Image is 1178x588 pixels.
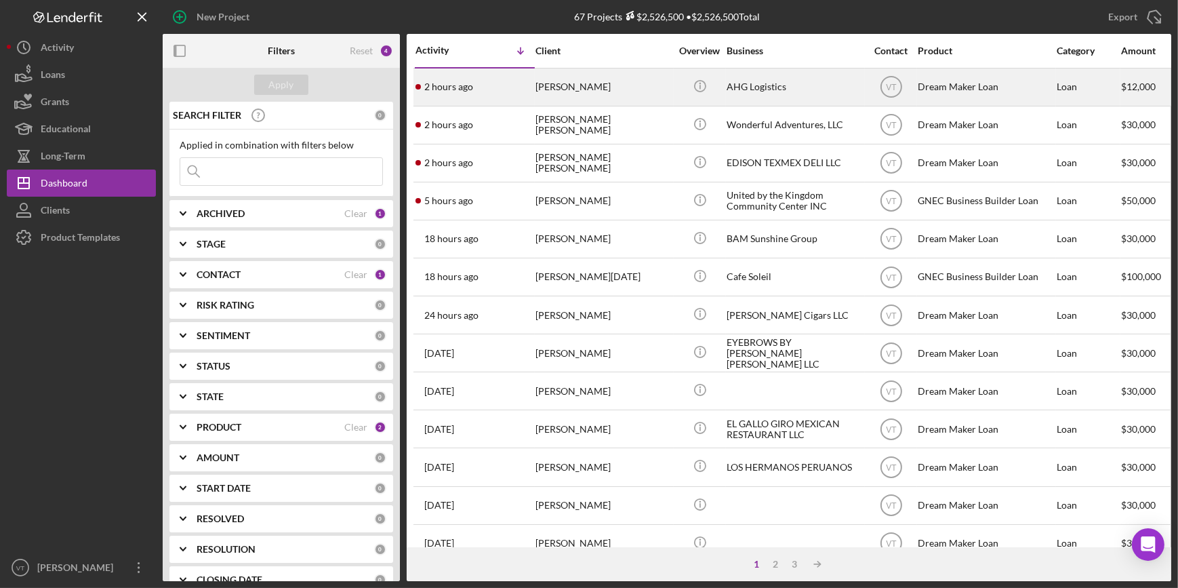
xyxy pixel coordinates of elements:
[535,449,671,485] div: [PERSON_NAME]
[866,45,916,56] div: Contact
[7,170,156,197] a: Dashboard
[918,411,1053,447] div: Dream Maker Loan
[34,554,122,585] div: [PERSON_NAME]
[1057,297,1120,333] div: Loan
[254,75,308,95] button: Apply
[886,121,897,130] text: VT
[1121,81,1156,92] span: $12,000
[41,115,91,146] div: Educational
[535,488,671,524] div: [PERSON_NAME]
[1121,423,1156,435] span: $30,000
[374,543,386,555] div: 0
[886,501,897,511] text: VT
[197,452,239,463] b: AMOUNT
[7,61,156,88] button: Loans
[1121,271,1161,282] span: $100,000
[1057,145,1120,181] div: Loan
[16,564,24,572] text: VT
[918,45,1053,56] div: Product
[424,157,473,168] time: 2025-10-01 18:24
[374,574,386,586] div: 0
[886,273,897,282] text: VT
[535,411,671,447] div: [PERSON_NAME]
[374,360,386,372] div: 0
[1121,499,1156,511] span: $30,000
[344,269,367,280] div: Clear
[727,221,862,257] div: BAM Sunshine Group
[886,311,897,320] text: VT
[918,335,1053,371] div: Dream Maker Loan
[424,500,454,511] time: 2025-09-29 18:17
[163,3,263,31] button: New Project
[7,224,156,251] button: Product Templates
[1057,69,1120,105] div: Loan
[886,349,897,358] text: VT
[7,142,156,170] button: Long-Term
[7,88,156,115] a: Grants
[886,159,897,168] text: VT
[7,34,156,61] button: Activity
[268,45,295,56] b: Filters
[374,513,386,525] div: 0
[535,69,671,105] div: [PERSON_NAME]
[918,69,1053,105] div: Dream Maker Loan
[374,299,386,311] div: 0
[344,422,367,433] div: Clear
[197,208,245,219] b: ARCHIVED
[535,183,671,219] div: [PERSON_NAME]
[424,538,454,549] time: 2025-09-28 07:26
[197,300,254,311] b: RISK RATING
[918,107,1053,143] div: Dream Maker Loan
[7,197,156,224] button: Clients
[197,422,241,433] b: PRODUCT
[197,269,241,280] b: CONTACT
[535,107,671,143] div: [PERSON_NAME] [PERSON_NAME]
[1121,461,1156,473] span: $30,000
[197,391,224,402] b: STATE
[41,170,87,200] div: Dashboard
[886,83,897,92] text: VT
[374,208,386,220] div: 1
[1057,183,1120,219] div: Loan
[1057,45,1120,56] div: Category
[918,145,1053,181] div: Dream Maker Loan
[785,559,804,570] div: 3
[180,140,383,151] div: Applied in combination with filters below
[1057,107,1120,143] div: Loan
[918,526,1053,562] div: Dream Maker Loan
[41,224,120,254] div: Product Templates
[766,559,785,570] div: 2
[424,81,473,92] time: 2025-10-01 18:25
[1057,373,1120,409] div: Loan
[918,373,1053,409] div: Dream Maker Loan
[886,463,897,473] text: VT
[727,183,862,219] div: United by the Kingdom Community Center INC
[424,424,454,435] time: 2025-09-30 15:52
[727,45,862,56] div: Business
[197,574,262,585] b: CLOSING DATE
[918,297,1053,333] div: Dream Maker Loan
[1057,526,1120,562] div: Loan
[1121,309,1156,321] span: $30,000
[350,45,373,56] div: Reset
[1121,195,1156,206] span: $50,000
[424,119,473,130] time: 2025-10-01 18:25
[269,75,294,95] div: Apply
[197,3,249,31] div: New Project
[197,483,251,494] b: START DATE
[424,462,454,473] time: 2025-09-29 22:08
[1108,3,1137,31] div: Export
[374,109,386,121] div: 0
[727,449,862,485] div: LOS HERMANOS PERUANOS
[374,482,386,494] div: 0
[344,208,367,219] div: Clear
[41,61,65,92] div: Loans
[1121,119,1156,130] span: $30,000
[1121,45,1172,56] div: Amount
[535,297,671,333] div: [PERSON_NAME]
[1121,233,1156,244] span: $30,000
